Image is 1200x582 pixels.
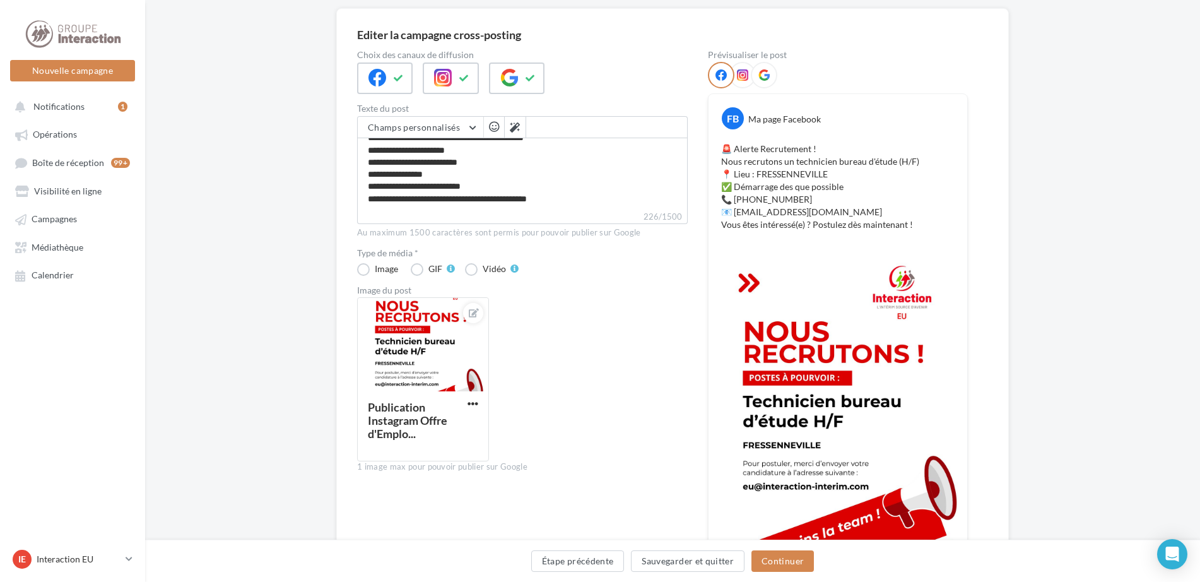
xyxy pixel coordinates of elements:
[357,29,521,40] div: Editer la campagne cross-posting
[32,242,83,252] span: Médiathèque
[357,227,688,239] div: Au maximum 1500 caractères sont permis pour pouvoir publier sur Google
[428,264,442,273] div: GIF
[8,263,138,286] a: Calendrier
[8,151,138,174] a: Boîte de réception99+
[10,60,135,81] button: Nouvelle campagne
[8,122,138,145] a: Opérations
[748,113,821,126] div: Ma page Facebook
[1157,539,1187,569] div: Open Intercom Messenger
[34,186,102,196] span: Visibilité en ligne
[118,102,127,112] div: 1
[32,214,77,225] span: Campagnes
[721,143,955,231] p: 🚨 Alerte Recrutement ! Nous recrutons un technicien bureau d'étude (H/F) 📍 Lieu : FRESSENNEVILLE ...
[8,207,138,230] a: Campagnes
[357,50,688,59] label: Choix des canaux de diffusion
[375,264,398,273] div: Image
[708,50,968,59] div: Prévisualiser le post
[357,210,688,224] label: 226/1500
[357,104,688,113] label: Texte du post
[8,235,138,258] a: Médiathèque
[111,158,130,168] div: 99+
[357,461,688,473] div: 1 image max pour pouvoir publier sur Google
[37,553,121,566] p: Interaction EU
[18,553,26,566] span: IE
[8,95,132,117] button: Notifications 1
[8,179,138,202] a: Visibilité en ligne
[368,400,447,441] div: Publication Instagram Offre d'Emplo...
[358,117,483,138] button: Champs personnalisés
[631,550,744,572] button: Sauvegarder et quitter
[33,129,77,140] span: Opérations
[32,270,74,281] span: Calendrier
[751,550,814,572] button: Continuer
[722,107,744,129] div: FB
[357,249,688,258] label: Type de média *
[531,550,625,572] button: Étape précédente
[368,122,460,133] span: Champs personnalisés
[357,286,688,295] div: Image du post
[32,157,104,168] span: Boîte de réception
[10,547,135,571] a: IE Interaction EU
[33,101,85,112] span: Notifications
[483,264,506,273] div: Vidéo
